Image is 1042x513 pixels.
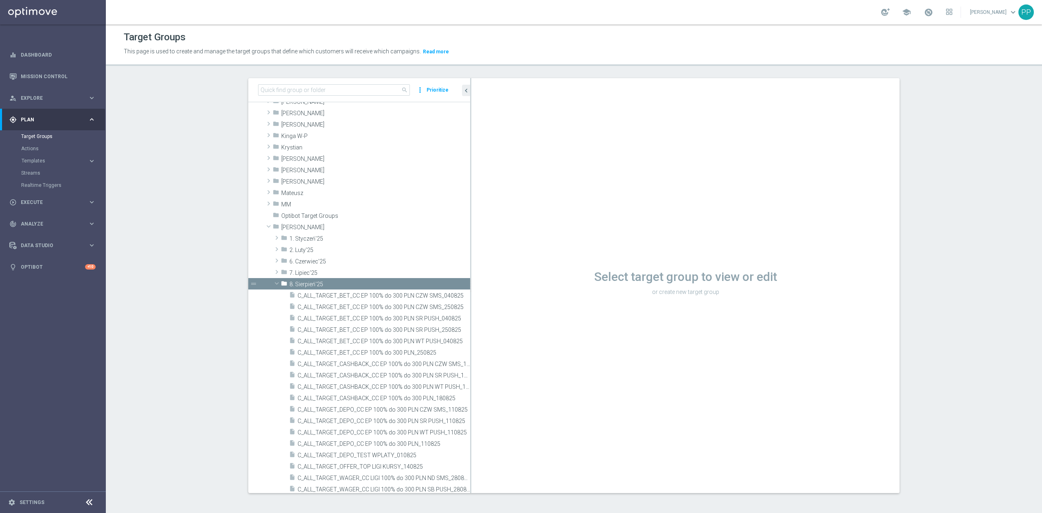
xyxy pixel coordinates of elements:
[281,190,470,197] span: Mateusz
[462,85,470,96] button: chevron_left
[289,235,470,242] span: 1. Stycze&#x144;&#x27;25
[298,292,470,299] span: C_ALL_TARGET_BET_CC EP 100% do 300 PLN CZW SMS_040825
[298,429,470,436] span: C_ALL_TARGET_DEPO_CC EP 100% do 300 PLN WT PUSH_110825
[9,116,88,123] div: Plan
[273,155,279,164] i: folder
[124,48,421,55] span: This page is used to create and manage the target groups that define which customers will receive...
[416,84,424,96] i: more_vert
[281,167,470,174] span: Maria M.
[9,73,96,80] button: Mission Control
[298,406,470,413] span: C_ALL_TARGET_DEPO_CC EP 100% do 300 PLN CZW SMS_110825
[8,499,15,506] i: settings
[289,428,296,438] i: insert_drive_file
[281,133,470,140] span: Kinga W-P
[88,220,96,228] i: keyboard_arrow_right
[281,156,470,162] span: Marcin G
[21,243,88,248] span: Data Studio
[289,485,296,495] i: insert_drive_file
[281,235,287,244] i: folder
[273,121,279,130] i: folder
[9,264,96,270] div: lightbulb Optibot +10
[9,95,96,101] button: person_search Explore keyboard_arrow_right
[21,158,96,164] button: Templates keyboard_arrow_right
[289,349,296,358] i: insert_drive_file
[9,51,17,59] i: equalizer
[273,109,279,118] i: folder
[289,383,296,392] i: insert_drive_file
[273,223,279,232] i: folder
[281,257,287,267] i: folder
[281,280,287,289] i: folder
[273,143,279,153] i: folder
[471,288,900,296] p: or create new target group
[289,406,296,415] i: insert_drive_file
[21,66,96,87] a: Mission Control
[273,189,279,198] i: folder
[88,157,96,165] i: keyboard_arrow_right
[298,486,470,493] span: C_ALL_TARGET_WAGER_CC LIGI 100% do 300 PLN SB PUSH_280825
[273,212,279,221] i: folder
[969,6,1018,18] a: [PERSON_NAME]keyboard_arrow_down
[21,96,88,101] span: Explore
[298,463,470,470] span: C_ALL_TARGET_OFFER_TOP LIGI KURSY_140825
[9,263,17,271] i: lightbulb
[298,452,470,459] span: C_ALL_TARGET_DEPO_TEST WPLATY_010825
[298,315,470,322] span: C_ALL_TARGET_BET_CC EP 100% do 300 PLN SR PUSH_040825
[21,256,85,278] a: Optibot
[273,166,279,175] i: folder
[21,145,85,152] a: Actions
[9,116,96,123] button: gps_fixed Plan keyboard_arrow_right
[88,241,96,249] i: keyboard_arrow_right
[22,158,80,163] span: Templates
[88,198,96,206] i: keyboard_arrow_right
[9,242,96,249] button: Data Studio keyboard_arrow_right
[258,84,410,96] input: Quick find group or folder
[289,394,296,403] i: insert_drive_file
[281,246,287,255] i: folder
[289,463,296,472] i: insert_drive_file
[298,349,470,356] span: C_ALL_TARGET_BET_CC EP 100% do 300 PLN_250825
[471,270,900,284] h1: Select target group to view or edit
[281,178,470,185] span: Maryna Sh.
[289,247,470,254] span: 2. Luty&#x27;25
[273,132,279,141] i: folder
[273,200,279,210] i: folder
[289,337,296,346] i: insert_drive_file
[21,221,88,226] span: Analyze
[9,220,88,228] div: Analyze
[21,170,85,176] a: Streams
[298,304,470,311] span: C_ALL_TARGET_BET_CC EP 100% do 300 PLN CZW SMS_250825
[9,199,88,206] div: Execute
[21,155,105,167] div: Templates
[298,475,470,482] span: C_ALL_TARGET_WAGER_CC LIGI 100% do 300 PLN ND SMS_280825
[9,256,96,278] div: Optibot
[289,258,470,265] span: 6. Czerwiec&#x27;25
[289,417,296,426] i: insert_drive_file
[21,133,85,140] a: Target Groups
[1009,8,1018,17] span: keyboard_arrow_down
[422,47,450,56] button: Read more
[124,31,186,43] h1: Target Groups
[9,44,96,66] div: Dashboard
[289,270,470,276] span: 7. Lipiec&#x27;25
[289,451,296,460] i: insert_drive_file
[88,94,96,102] i: keyboard_arrow_right
[298,418,470,425] span: C_ALL_TARGET_DEPO_CC EP 100% do 300 PLN SR PUSH_110825
[298,327,470,333] span: C_ALL_TARGET_BET_CC EP 100% do 300 PLN SR PUSH_250825
[21,44,96,66] a: Dashboard
[21,179,105,191] div: Realtime Triggers
[298,441,470,447] span: C_ALL_TARGET_DEPO_CC EP 100% do 300 PLN_110825
[9,199,96,206] div: play_circle_outline Execute keyboard_arrow_right
[9,221,96,227] button: track_changes Analyze keyboard_arrow_right
[281,269,287,278] i: folder
[9,94,17,102] i: person_search
[425,85,450,96] button: Prioritize
[88,116,96,123] i: keyboard_arrow_right
[21,130,105,142] div: Target Groups
[289,371,296,381] i: insert_drive_file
